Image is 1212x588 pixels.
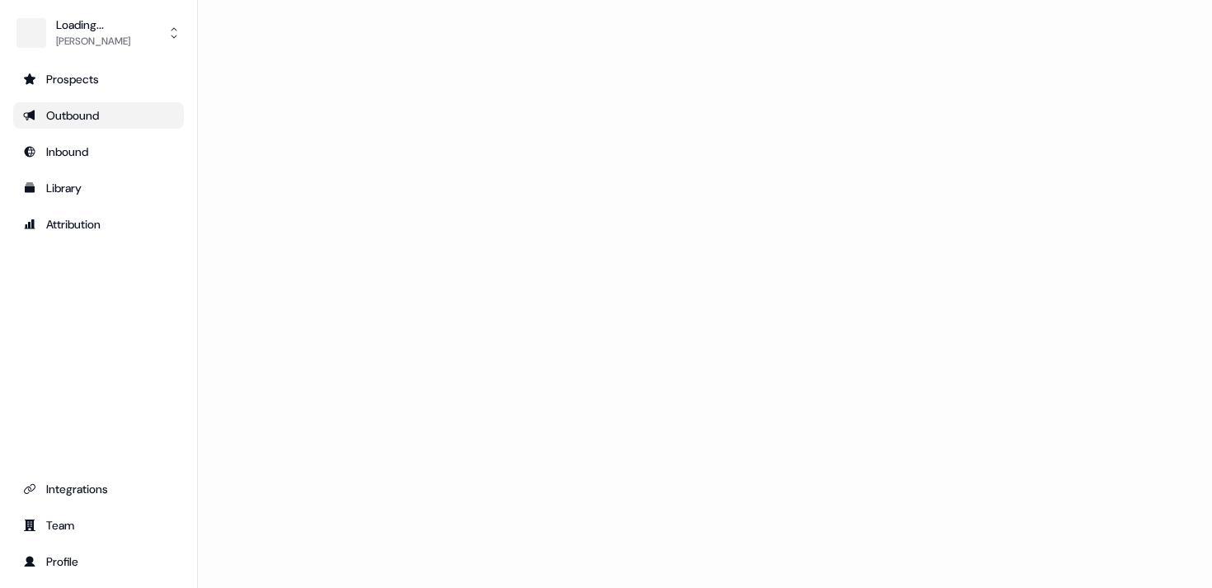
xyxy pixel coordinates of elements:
[56,33,130,49] div: [PERSON_NAME]
[23,553,174,570] div: Profile
[23,71,174,87] div: Prospects
[23,517,174,534] div: Team
[13,211,184,238] a: Go to attribution
[23,143,174,160] div: Inbound
[13,476,184,502] a: Go to integrations
[23,216,174,233] div: Attribution
[23,180,174,196] div: Library
[13,512,184,539] a: Go to team
[13,548,184,575] a: Go to profile
[13,139,184,165] a: Go to Inbound
[23,107,174,124] div: Outbound
[13,66,184,92] a: Go to prospects
[23,481,174,497] div: Integrations
[13,175,184,201] a: Go to templates
[56,16,130,33] div: Loading...
[13,102,184,129] a: Go to outbound experience
[13,13,184,53] button: Loading...[PERSON_NAME]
